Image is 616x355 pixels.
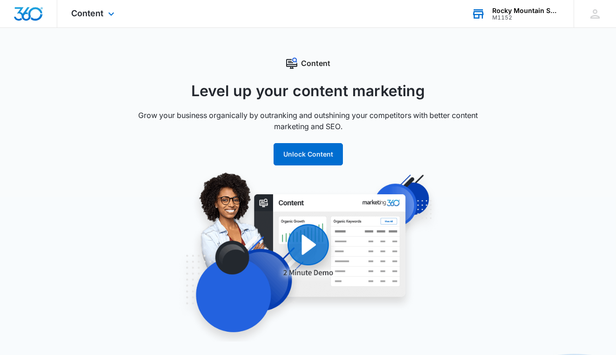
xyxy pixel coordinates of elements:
[122,58,494,69] div: Content
[131,172,485,342] img: Content
[274,143,343,165] button: Unlock Content
[122,110,494,132] p: Grow your business organically by outranking and outshining your competitors with better content ...
[492,7,560,14] div: account name
[71,8,103,18] span: Content
[274,150,343,158] a: Unlock Content
[122,80,494,102] h1: Level up your content marketing
[492,14,560,21] div: account id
